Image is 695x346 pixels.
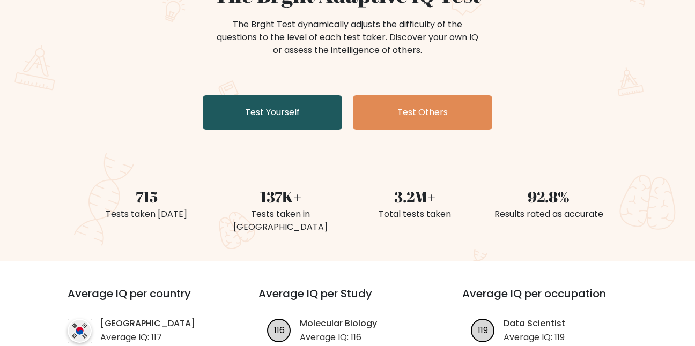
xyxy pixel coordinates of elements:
[213,18,482,57] div: The Brght Test dynamically adjusts the difficulty of the questions to the level of each test take...
[354,208,475,221] div: Total tests taken
[488,185,609,208] div: 92.8%
[274,324,285,336] text: 116
[504,317,565,330] a: Data Scientist
[100,317,195,330] a: [GEOGRAPHIC_DATA]
[353,95,492,130] a: Test Others
[504,331,565,344] p: Average IQ: 119
[300,317,377,330] a: Molecular Biology
[300,331,377,344] p: Average IQ: 116
[203,95,342,130] a: Test Yourself
[68,287,220,313] h3: Average IQ per country
[220,185,341,208] div: 137K+
[354,185,475,208] div: 3.2M+
[478,324,488,336] text: 119
[488,208,609,221] div: Results rated as accurate
[86,185,207,208] div: 715
[100,331,195,344] p: Average IQ: 117
[462,287,640,313] h3: Average IQ per occupation
[86,208,207,221] div: Tests taken [DATE]
[68,319,92,343] img: country
[220,208,341,234] div: Tests taken in [GEOGRAPHIC_DATA]
[258,287,437,313] h3: Average IQ per Study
